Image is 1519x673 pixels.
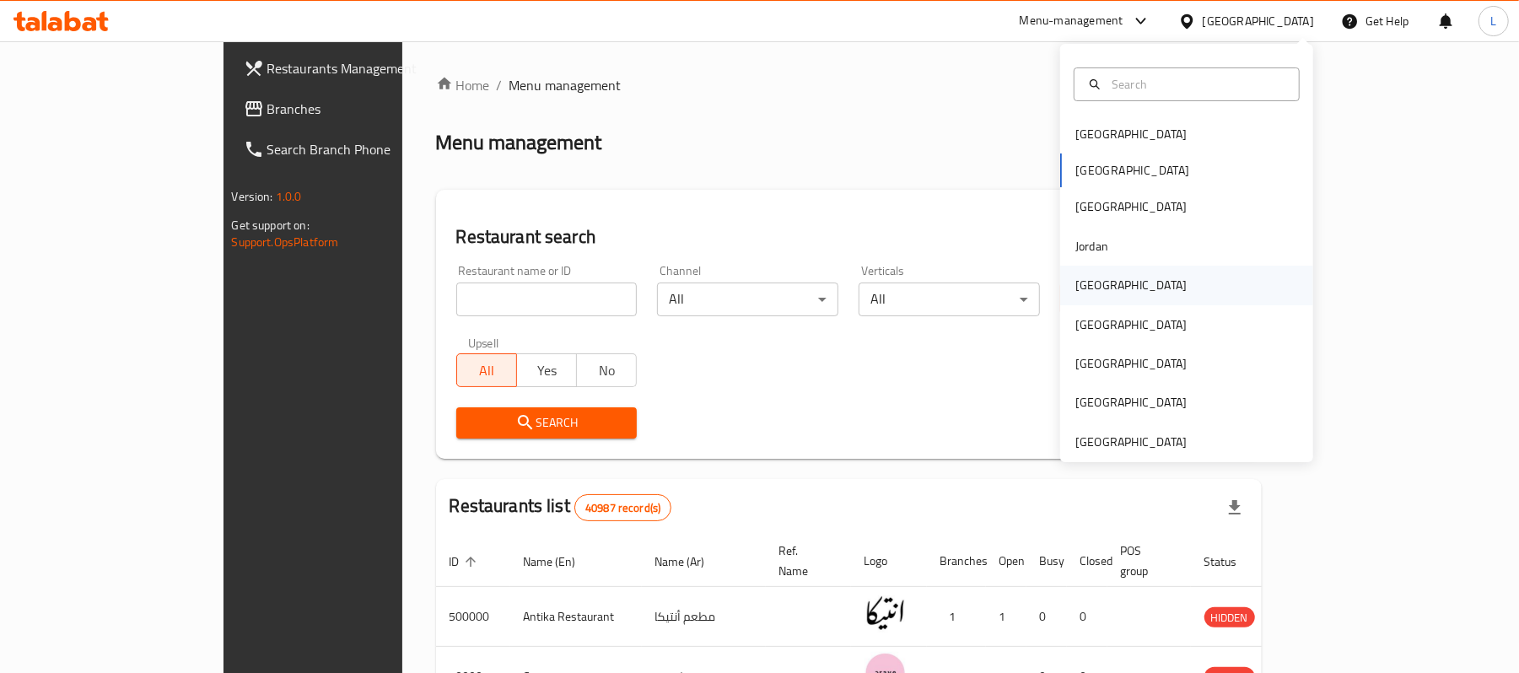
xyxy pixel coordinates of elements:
div: Menu-management [1020,11,1123,31]
div: [GEOGRAPHIC_DATA] [1075,354,1187,373]
a: Search Branch Phone [230,129,477,170]
td: Antika Restaurant [510,587,642,647]
div: Export file [1215,487,1255,528]
span: Search Branch Phone [267,139,464,159]
div: [GEOGRAPHIC_DATA] [1075,433,1187,451]
span: POS group [1121,541,1171,581]
td: مطعم أنتيكا [642,587,766,647]
h2: Menu management [436,129,602,156]
h2: Restaurant search [456,224,1242,250]
th: Logo [851,536,927,587]
a: Restaurants Management [230,48,477,89]
input: Search [1105,75,1289,94]
span: Branches [267,99,464,119]
td: 1 [986,587,1026,647]
th: Branches [927,536,986,587]
div: [GEOGRAPHIC_DATA] [1075,315,1187,334]
div: [GEOGRAPHIC_DATA] [1203,12,1314,30]
span: 40987 record(s) [575,500,671,516]
span: Status [1204,552,1259,572]
span: Version: [232,186,273,207]
div: Total records count [574,494,671,521]
div: All [859,283,1040,316]
div: [GEOGRAPHIC_DATA] [1075,276,1187,294]
input: Search for restaurant name or ID.. [456,283,638,316]
li: / [497,75,503,95]
span: Yes [524,358,570,383]
span: No [584,358,630,383]
span: Ref. Name [779,541,831,581]
span: L [1490,12,1496,30]
div: [GEOGRAPHIC_DATA] [1075,125,1187,143]
a: Branches [230,89,477,129]
span: Search [470,412,624,433]
div: Jordan [1075,237,1108,256]
label: Upsell [468,336,499,348]
span: HIDDEN [1204,608,1255,627]
span: 1.0.0 [276,186,302,207]
button: All [456,353,517,387]
button: No [576,353,637,387]
span: All [464,358,510,383]
span: Get support on: [232,214,310,236]
span: Name (En) [524,552,598,572]
nav: breadcrumb [436,75,1263,95]
div: [GEOGRAPHIC_DATA] [1075,393,1187,412]
a: Support.OpsPlatform [232,231,339,253]
div: All [657,283,838,316]
span: Restaurants Management [267,58,464,78]
img: Antika Restaurant [865,592,907,634]
h2: Restaurants list [450,493,672,521]
td: 0 [1067,587,1107,647]
div: HIDDEN [1204,607,1255,627]
td: 0 [1026,587,1067,647]
th: Closed [1067,536,1107,587]
th: Busy [1026,536,1067,587]
button: Search [456,407,638,439]
th: Open [986,536,1026,587]
div: [GEOGRAPHIC_DATA] [1075,197,1187,216]
td: 1 [927,587,986,647]
span: Name (Ar) [655,552,727,572]
span: Menu management [509,75,622,95]
button: Yes [516,353,577,387]
span: ID [450,552,482,572]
